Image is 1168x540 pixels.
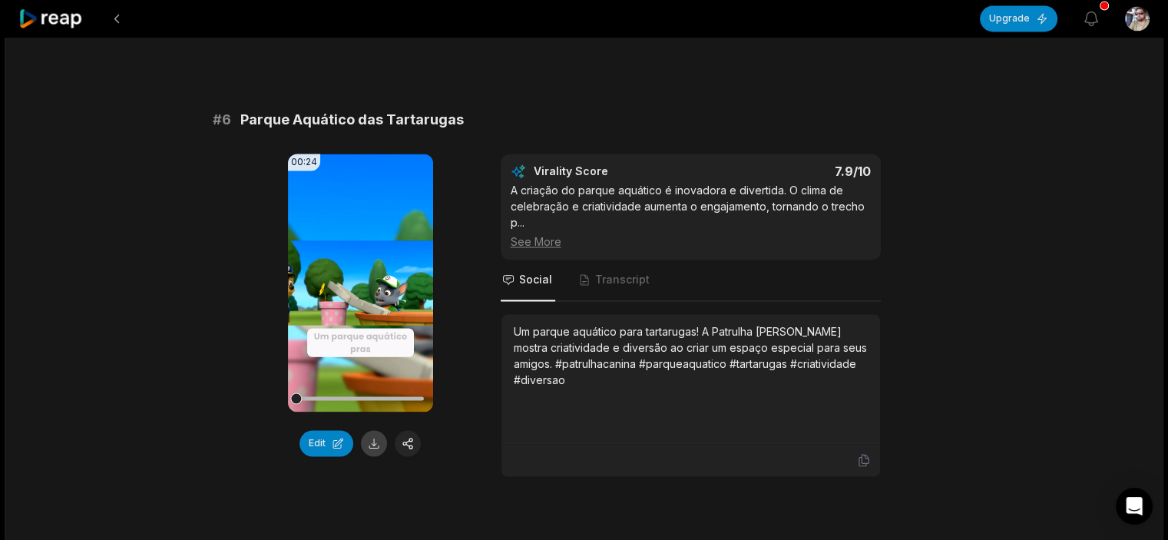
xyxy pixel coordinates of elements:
[595,272,650,287] span: Transcript
[511,234,871,250] div: See More
[519,272,552,287] span: Social
[514,323,868,388] div: Um parque aquático para tartarugas! A Patrulha [PERSON_NAME] mostra criatividade e diversão ao cr...
[706,164,871,179] div: 7.9 /10
[1116,488,1153,525] div: Open Intercom Messenger
[299,430,353,456] button: Edit
[501,260,881,301] nav: Tabs
[511,182,871,250] div: A criação do parque aquático é inovadora e divertida. O clima de celebração e criatividade aument...
[213,109,231,131] span: # 6
[980,5,1057,31] button: Upgrade
[534,164,699,179] div: Virality Score
[288,154,433,412] video: Your browser does not support mp4 format.
[240,109,464,131] span: Parque Aquático das Tartarugas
